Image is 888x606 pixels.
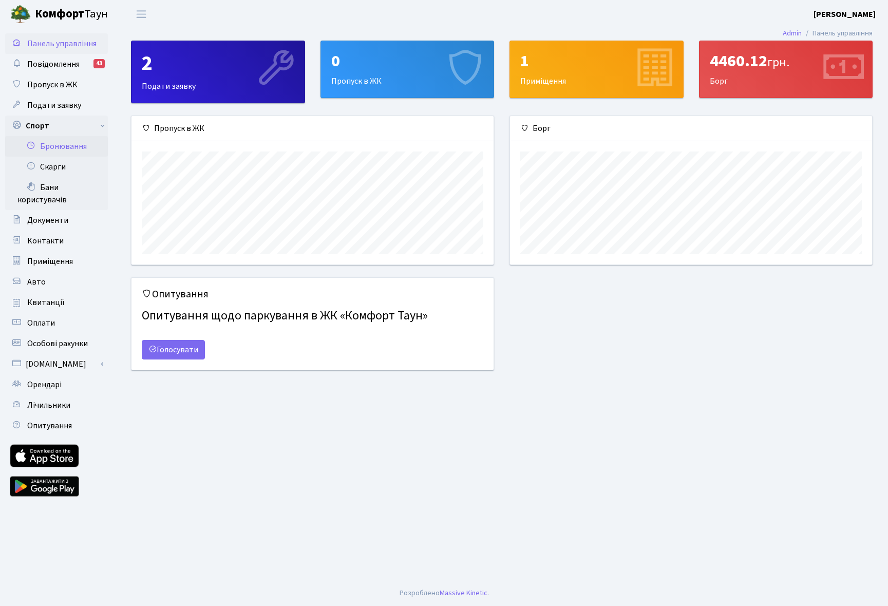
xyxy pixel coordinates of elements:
a: Лічильники [5,395,108,415]
li: Панель управління [802,28,873,39]
div: Приміщення [510,41,683,98]
span: Панель управління [27,38,97,49]
span: Опитування [27,420,72,431]
button: Переключити навігацію [128,6,154,23]
a: Особові рахунки [5,333,108,354]
b: [PERSON_NAME] [814,9,876,20]
a: 1Приміщення [509,41,684,98]
a: Орендарі [5,374,108,395]
div: 0 [331,51,484,71]
a: Скарги [5,157,108,177]
div: 2 [142,51,294,76]
a: Голосувати [142,340,205,359]
a: 0Пропуск в ЖК [320,41,495,98]
div: Борг [700,41,873,98]
span: Особові рахунки [27,338,88,349]
img: logo.png [10,4,31,25]
span: Документи [27,215,68,226]
div: Пропуск в ЖК [131,116,494,141]
div: 43 [93,59,105,68]
div: Борг [510,116,872,141]
span: Квитанції [27,297,65,308]
a: Документи [5,210,108,231]
a: Спорт [5,116,108,136]
a: Приміщення [5,251,108,272]
div: 4460.12 [710,51,862,71]
a: Контакти [5,231,108,251]
a: Панель управління [5,33,108,54]
a: Подати заявку [5,95,108,116]
a: Massive Kinetic [440,588,487,598]
a: Оплати [5,313,108,333]
span: Подати заявку [27,100,81,111]
a: Пропуск в ЖК [5,74,108,95]
span: Оплати [27,317,55,329]
a: Бронювання [5,136,108,157]
a: 2Подати заявку [131,41,305,103]
span: Повідомлення [27,59,80,70]
a: Розроблено [400,588,440,598]
a: [PERSON_NAME] [814,8,876,21]
span: грн. [767,53,789,71]
a: Квитанції [5,292,108,313]
span: Орендарі [27,379,62,390]
span: Приміщення [27,256,73,267]
span: Авто [27,276,46,288]
nav: breadcrumb [767,23,888,44]
span: Таун [35,6,108,23]
span: Лічильники [27,400,70,411]
div: Подати заявку [131,41,305,103]
a: [DOMAIN_NAME] [5,354,108,374]
a: Повідомлення43 [5,54,108,74]
div: 1 [520,51,673,71]
span: Пропуск в ЖК [27,79,78,90]
a: Опитування [5,415,108,436]
a: Бани користувачів [5,177,108,210]
b: Комфорт [35,6,84,22]
h4: Опитування щодо паркування в ЖК «Комфорт Таун» [142,305,483,328]
a: Авто [5,272,108,292]
h5: Опитування [142,288,483,300]
div: . [400,588,489,599]
div: Пропуск в ЖК [321,41,494,98]
a: Admin [783,28,802,39]
span: Контакти [27,235,64,247]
